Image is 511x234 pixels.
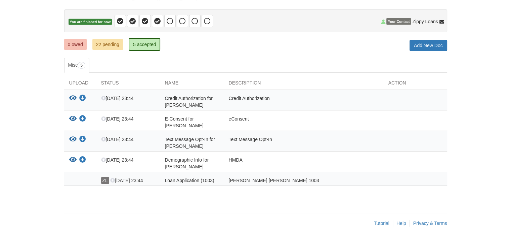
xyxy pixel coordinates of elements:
span: [DATE] 23:44 [101,116,134,122]
button: View Credit Authorization for Jeffrey Swan [69,95,77,102]
span: Demographic Info for [PERSON_NAME] [165,157,209,169]
button: View Demographic Info for Jeffrey Swan [69,157,77,164]
div: Action [383,79,447,90]
button: View Text Message Opt-In for Jeffrey Swan [69,136,77,143]
span: Credit Authorization for [PERSON_NAME] [165,96,213,108]
a: Download Credit Authorization for Jeffrey Swan [79,96,86,101]
a: Help [396,221,406,226]
a: Privacy & Terms [413,221,447,226]
div: Upload [64,79,96,90]
a: Download Text Message Opt-In for Jeffrey Swan [79,137,86,142]
span: [DATE] 23:44 [101,137,134,142]
span: ZL [101,177,109,184]
a: Download E-Consent for Jeffrey Swan [79,116,86,122]
a: 5 accepted [129,38,161,51]
span: [DATE] 23:44 [101,96,134,101]
span: 5 [78,62,85,69]
div: eConsent [224,115,383,129]
div: HMDA [224,157,383,170]
a: Download Demographic Info for Jeffrey Swan [79,158,86,163]
a: 0 owed [64,39,87,50]
span: [DATE] 23:44 [110,178,143,183]
div: [PERSON_NAME] [PERSON_NAME] 1003 [224,177,383,184]
a: Add New Doc [410,40,447,51]
span: [DATE] 23:44 [101,157,134,163]
span: Loan Application (1003) [165,178,214,183]
a: Tutorial [374,221,389,226]
span: Text Message Opt-In for [PERSON_NAME] [165,137,215,149]
span: You are finished for now [69,19,112,25]
div: Name [160,79,224,90]
a: 22 pending [92,39,123,50]
span: Zippy Loans [412,18,438,25]
div: Credit Authorization [224,95,383,108]
span: Your Contact [386,18,411,25]
div: Text Message Opt-In [224,136,383,149]
div: Description [224,79,383,90]
a: Misc [64,58,89,73]
div: Status [96,79,160,90]
button: View E-Consent for Jeffrey Swan [69,115,77,123]
span: E-Consent for [PERSON_NAME] [165,116,204,128]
